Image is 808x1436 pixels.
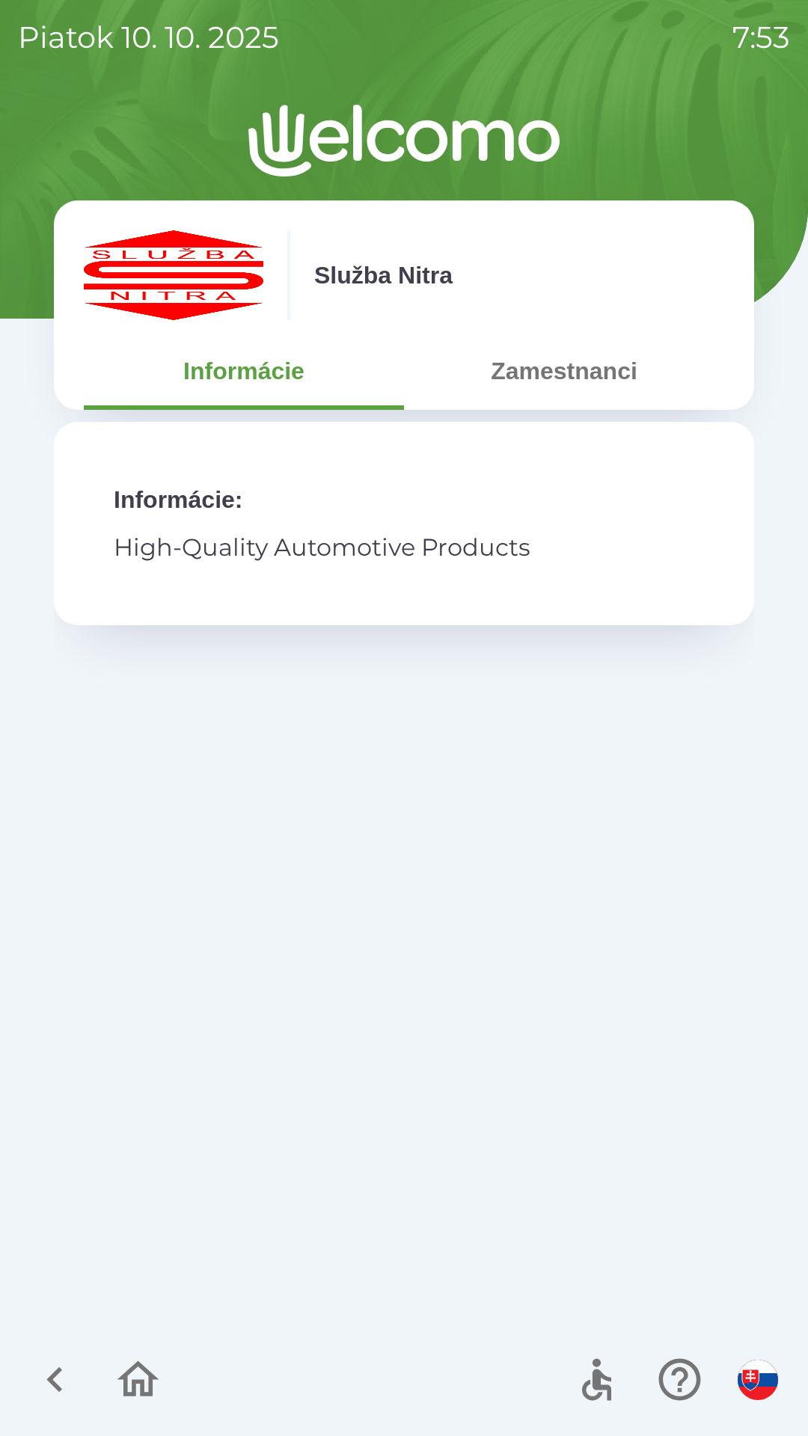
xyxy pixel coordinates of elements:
[84,344,404,398] button: Informácie
[738,1360,778,1400] img: sk flag
[314,257,453,293] p: Služba Nitra
[114,530,694,565] p: High-Quality Automotive Products
[114,482,694,518] p: Informácie :
[54,105,754,177] img: Logo
[18,15,279,60] p: piatok 10. 10. 2025
[84,230,263,320] img: c55f63fc-e714-4e15-be12-dfeb3df5ea30.png
[732,15,790,60] p: 7:53
[404,344,724,398] button: Zamestnanci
